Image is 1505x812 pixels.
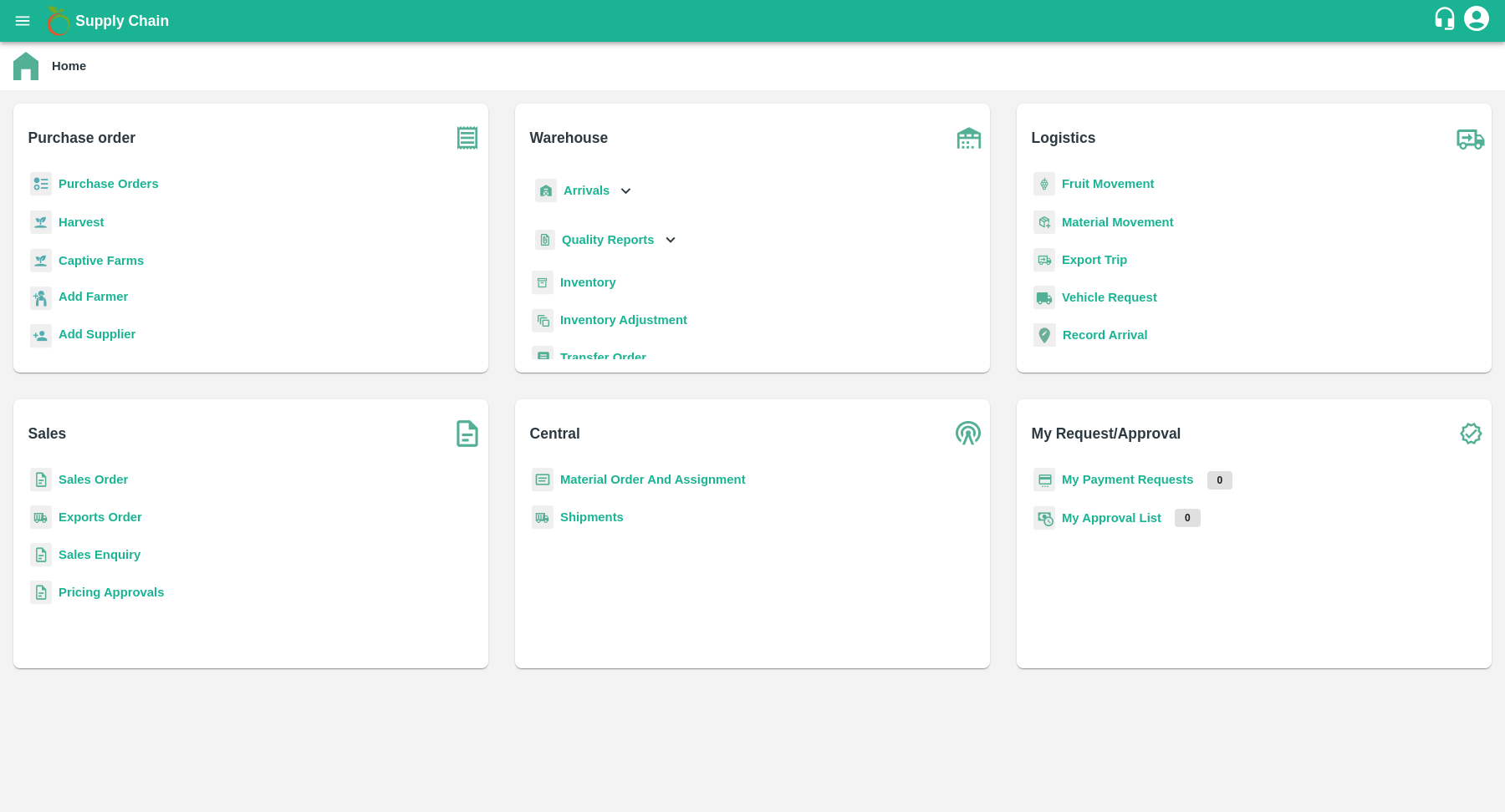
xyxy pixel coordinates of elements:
[1063,328,1148,342] a: Record Arrival
[560,510,624,524] a: Shipments
[1062,177,1155,190] a: Fruit Movement
[59,327,135,341] b: Add Supplier
[75,9,1432,33] a: Supply Chain
[30,287,52,311] img: farmer
[28,422,67,445] b: Sales
[1033,210,1055,235] img: material
[532,172,635,210] div: Arrivals
[564,184,610,197] b: Arrivals
[30,543,52,567] img: sales
[3,2,42,40] button: open drawer
[30,468,52,492] img: sales
[532,308,554,332] img: inventory
[30,505,52,530] img: shipments
[560,276,616,289] a: Inventory
[1033,323,1056,347] img: recordArrival
[1062,291,1157,304] a: Vehicle Request
[1062,473,1194,486] a: My Payment Requests
[948,413,990,454] img: central
[59,216,104,229] a: Harvest
[1033,248,1055,272] img: delivery
[59,510,142,524] a: Exports Order
[446,117,488,159] img: purchase
[30,210,52,235] img: harvest
[560,473,746,486] a: Material Order And Assignment
[1032,126,1096,150] b: Logistics
[1033,468,1055,492] img: payment
[1033,286,1055,310] img: vehicle
[59,473,128,486] a: Sales Order
[948,117,990,159] img: warehouse
[535,179,557,203] img: whArrival
[532,505,554,530] img: shipments
[59,325,135,348] a: Add Supplier
[1062,511,1161,525] a: My Approval List
[560,313,687,327] a: Inventory Adjustment
[13,52,38,80] img: home
[59,287,128,310] a: Add Farmer
[532,346,554,370] img: whTransfer
[1432,6,1462,36] div: customer-support
[535,230,555,251] img: qualityReport
[30,581,52,605] img: sales
[28,126,135,150] b: Purchase order
[30,248,52,273] img: harvest
[532,468,554,492] img: centralMaterial
[1450,413,1492,454] img: check
[59,548,140,561] a: Sales Enquiry
[59,586,164,599] a: Pricing Approvals
[560,351,646,364] a: Transfer Order
[532,271,554,295] img: whInventory
[1450,117,1492,159] img: truck
[1032,422,1181,445] b: My Request/Approval
[532,223,680,257] div: Quality Reports
[1033,505,1055,530] img: approval
[52,59,86,73] b: Home
[530,422,580,445] b: Central
[30,324,52,348] img: supplier
[59,254,144,267] a: Captive Farms
[530,126,609,150] b: Warehouse
[1462,3,1492,38] div: account of current user
[30,172,52,196] img: reciept
[59,290,128,303] b: Add Farmer
[1175,509,1201,527] p: 0
[59,177,159,190] a: Purchase Orders
[1033,172,1055,196] img: fruit
[1207,471,1233,490] p: 0
[42,4,75,38] img: logo
[1062,216,1174,229] a: Material Movement
[562,233,655,246] b: Quality Reports
[1062,253,1127,266] a: Export Trip
[446,413,488,454] img: soSales
[75,13,169,29] b: Supply Chain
